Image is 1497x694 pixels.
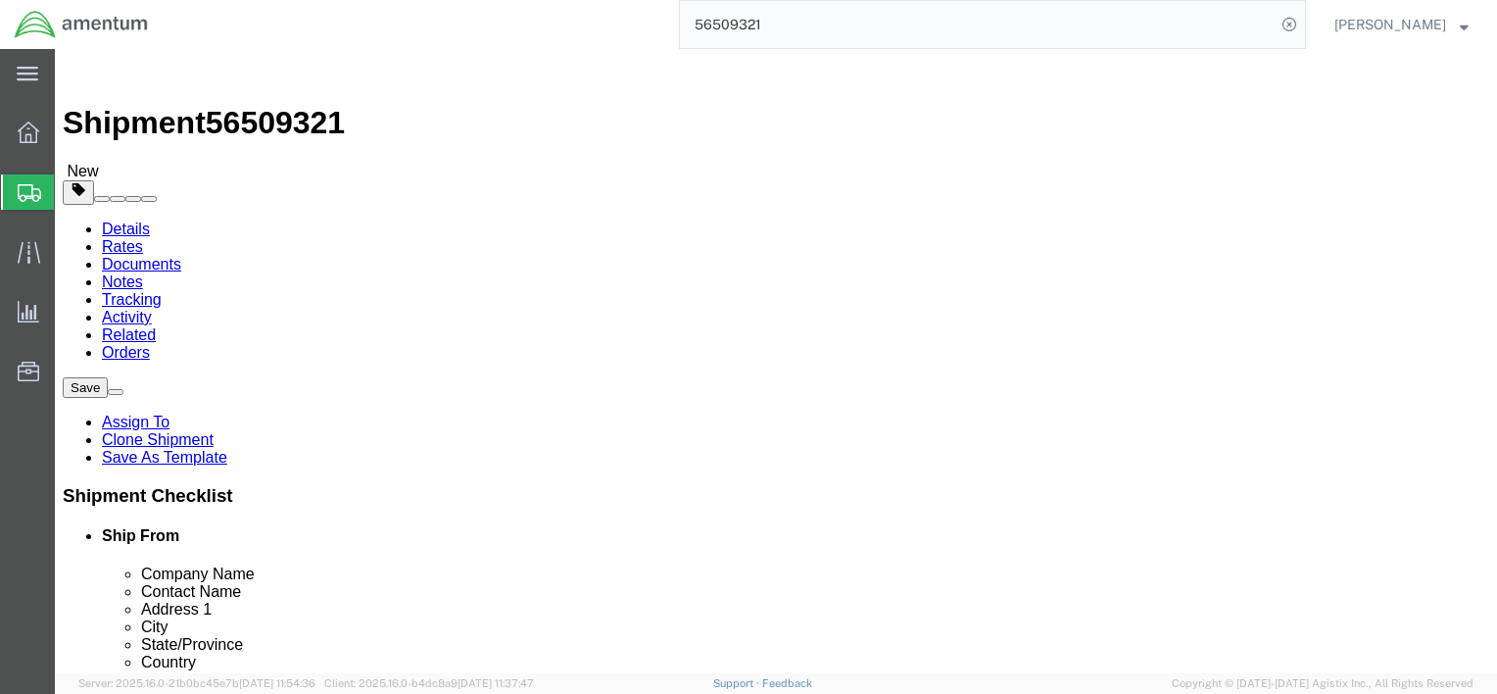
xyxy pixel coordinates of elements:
iframe: FS Legacy Container [55,49,1497,673]
span: Copyright © [DATE]-[DATE] Agistix Inc., All Rights Reserved [1172,675,1473,692]
img: logo [14,10,149,39]
span: Isabel Hermosillo [1334,14,1446,35]
span: Client: 2025.16.0-b4dc8a9 [324,677,534,689]
span: Server: 2025.16.0-21b0bc45e7b [78,677,315,689]
span: [DATE] 11:54:36 [239,677,315,689]
input: Search for shipment number, reference number [680,1,1276,48]
a: Feedback [762,677,812,689]
span: [DATE] 11:37:47 [458,677,534,689]
a: Support [713,677,762,689]
button: [PERSON_NAME] [1333,13,1470,36]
